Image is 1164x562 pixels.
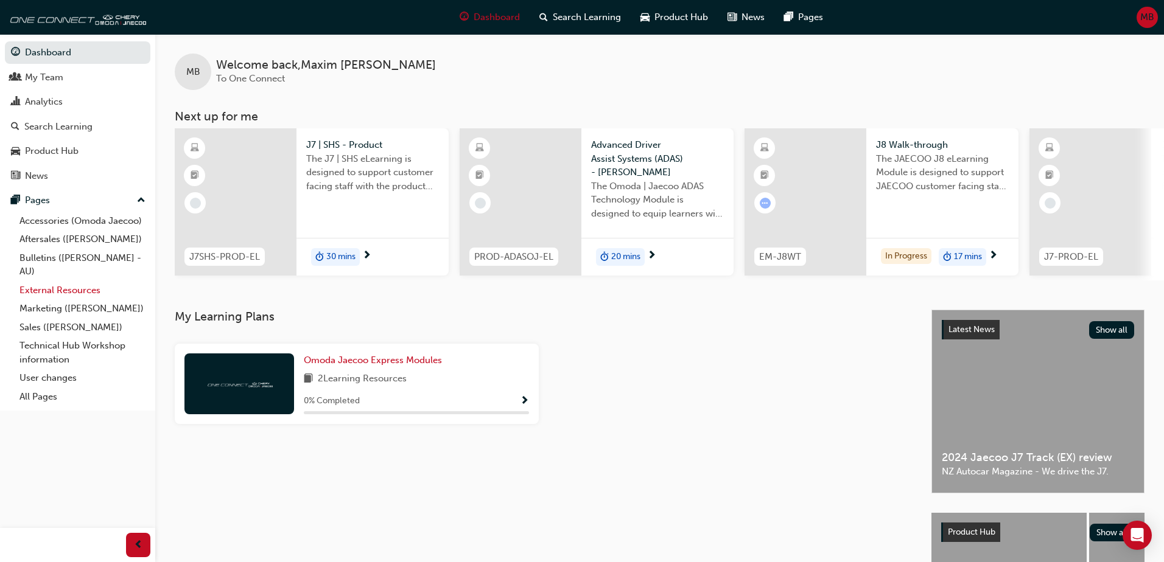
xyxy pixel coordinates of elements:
[5,140,150,162] a: Product Hub
[759,250,801,264] span: EM-J8WT
[25,193,50,207] div: Pages
[954,250,982,264] span: 17 mins
[942,320,1134,339] a: Latest NewsShow all
[362,251,371,262] span: next-icon
[206,378,273,389] img: oneconnect
[6,5,146,29] img: oneconnect
[15,336,150,369] a: Technical Hub Workshop information
[600,249,609,265] span: duration-icon
[191,168,199,184] span: booktick-icon
[520,394,529,409] button: Show Progress
[475,198,486,209] span: learningRecordVerb_NONE-icon
[5,189,150,212] button: Pages
[760,168,769,184] span: booktick-icon
[1089,321,1135,339] button: Show all
[216,58,436,72] span: Welcome back , Maxim [PERSON_NAME]
[24,120,93,134] div: Search Learning
[948,324,995,335] span: Latest News
[11,97,20,108] span: chart-icon
[1140,10,1154,24] span: MB
[175,128,449,276] a: J7SHS-PROD-ELJ7 | SHS - ProductThe J7 | SHS eLearning is designed to support customer facing staf...
[774,5,833,30] a: pages-iconPages
[745,128,1018,276] a: EM-J8WTJ8 Walk-throughThe JAECOO J8 eLearning Module is designed to support JAECOO customer facin...
[15,212,150,231] a: Accessories (Omoda Jaecoo)
[876,152,1009,193] span: The JAECOO J8 eLearning Module is designed to support JAECOO customer facing staff with the produ...
[304,355,442,366] span: Omoda Jaecoo Express Modules
[25,71,63,85] div: My Team
[11,72,20,83] span: people-icon
[1045,198,1056,209] span: learningRecordVerb_NONE-icon
[1045,168,1054,184] span: booktick-icon
[15,318,150,337] a: Sales ([PERSON_NAME])
[1123,521,1152,550] div: Open Intercom Messenger
[11,47,20,58] span: guage-icon
[611,250,640,264] span: 20 mins
[25,169,48,183] div: News
[15,387,150,406] a: All Pages
[647,251,656,262] span: next-icon
[942,451,1134,465] span: 2024 Jaecoo J7 Track (EX) review
[742,10,765,24] span: News
[15,230,150,249] a: Aftersales ([PERSON_NAME])
[5,165,150,187] a: News
[25,95,63,109] div: Analytics
[520,396,529,407] span: Show Progress
[591,179,724,221] span: The Omoda | Jaecoo ADAS Technology Module is designed to equip learners with essential knowledge ...
[190,198,201,209] span: learningRecordVerb_NONE-icon
[989,251,998,262] span: next-icon
[591,138,724,179] span: Advanced Driver Assist Systems (ADAS) - [PERSON_NAME]
[15,299,150,318] a: Marketing ([PERSON_NAME])
[191,140,199,156] span: learningResourceType_ELEARNING-icon
[881,248,931,265] div: In Progress
[11,195,20,206] span: pages-icon
[475,168,484,184] span: booktick-icon
[189,250,260,264] span: J7SHS-PROD-EL
[450,5,530,30] a: guage-iconDashboard
[304,372,313,387] span: book-icon
[134,538,143,553] span: prev-icon
[943,249,952,265] span: duration-icon
[760,198,771,209] span: learningRecordVerb_ATTEMPT-icon
[460,10,469,25] span: guage-icon
[186,65,200,79] span: MB
[474,250,553,264] span: PROD-ADASOJ-EL
[727,10,737,25] span: news-icon
[1045,140,1054,156] span: learningResourceType_ELEARNING-icon
[5,91,150,113] a: Analytics
[876,138,1009,152] span: J8 Walk-through
[11,122,19,133] span: search-icon
[5,116,150,138] a: Search Learning
[718,5,774,30] a: news-iconNews
[1090,524,1135,541] button: Show all
[5,39,150,189] button: DashboardMy TeamAnalyticsSearch LearningProduct HubNews
[1137,7,1158,28] button: MB
[631,5,718,30] a: car-iconProduct Hub
[155,109,1164,123] h3: Next up for me
[539,10,548,25] span: search-icon
[475,140,484,156] span: learningResourceType_ELEARNING-icon
[11,146,20,157] span: car-icon
[326,250,356,264] span: 30 mins
[931,310,1145,493] a: Latest NewsShow all2024 Jaecoo J7 Track (EX) reviewNZ Autocar Magazine - We drive the J7.
[304,394,360,408] span: 0 % Completed
[640,10,650,25] span: car-icon
[306,138,439,152] span: J7 | SHS - Product
[137,193,145,209] span: up-icon
[942,465,1134,479] span: NZ Autocar Magazine - We drive the J7.
[315,249,324,265] span: duration-icon
[553,10,621,24] span: Search Learning
[530,5,631,30] a: search-iconSearch Learning
[5,41,150,64] a: Dashboard
[654,10,708,24] span: Product Hub
[460,128,734,276] a: PROD-ADASOJ-ELAdvanced Driver Assist Systems (ADAS) - [PERSON_NAME]The Omoda | Jaecoo ADAS Techno...
[760,140,769,156] span: learningResourceType_ELEARNING-icon
[941,522,1135,542] a: Product HubShow all
[5,66,150,89] a: My Team
[318,372,407,387] span: 2 Learning Resources
[1044,250,1098,264] span: J7-PROD-EL
[474,10,520,24] span: Dashboard
[175,310,912,324] h3: My Learning Plans
[15,281,150,300] a: External Resources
